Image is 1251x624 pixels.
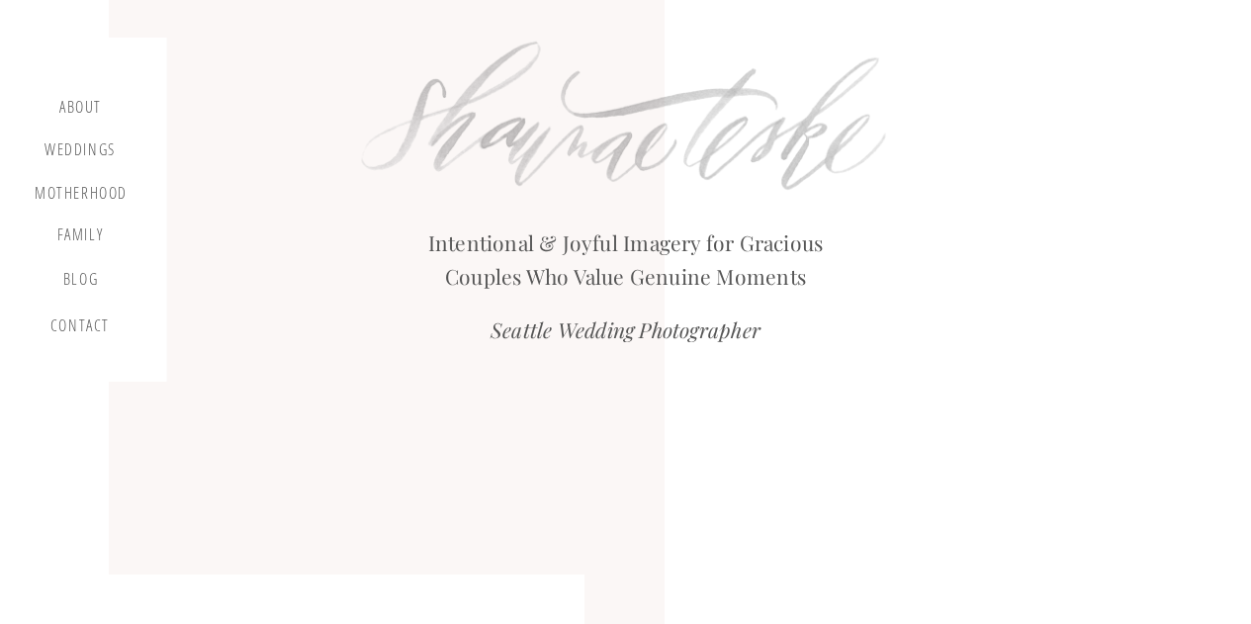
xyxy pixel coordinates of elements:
a: blog [51,270,110,298]
a: Weddings [43,140,118,165]
a: motherhood [35,184,128,206]
a: contact [46,316,114,343]
h2: Intentional & Joyful Imagery for Gracious Couples Who Value Genuine Moments [406,226,846,284]
a: about [51,98,110,122]
a: Family [43,225,118,251]
i: Seattle Wedding Photographer [491,315,760,343]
